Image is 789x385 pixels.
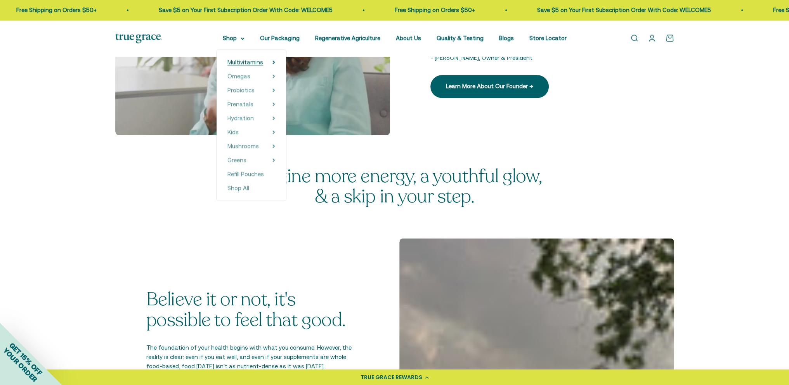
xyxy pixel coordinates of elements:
[227,73,250,79] span: Omegas
[499,35,514,41] a: Blogs
[396,35,421,41] a: About Us
[227,129,239,135] span: Kids
[227,169,275,179] a: Refill Pouches
[227,171,264,177] span: Refill Pouches
[529,35,567,41] a: Store Locator
[227,127,239,137] a: Kids
[361,373,422,382] div: TRUE GRACE REWARDS
[227,59,263,65] span: Multivitamins
[227,113,254,123] a: Hydration
[492,5,666,15] p: Save $5 on Your First Subscription Order With Code: WELCOME5
[315,35,380,41] a: Regenerative Agriculture
[146,343,359,371] p: The foundation of your health begins with what you consume. However, the reality is clear: even i...
[260,35,300,41] a: Our Packaging
[227,143,259,149] span: Mushrooms
[227,155,275,165] summary: Greens
[227,57,263,67] a: Multivitamins
[114,5,288,15] p: Save $5 on Your First Subscription Order With Code: WELCOME5
[227,183,275,193] a: Shop All
[227,85,275,95] summary: Probiotics
[430,53,643,63] p: - [PERSON_NAME], Owner & President
[227,185,249,191] span: Shop All
[2,346,39,383] span: YOUR ORDER
[227,101,253,107] span: Prenatals
[227,71,250,81] a: Omegas
[227,71,275,81] summary: Omegas
[227,99,275,109] summary: Prenatals
[223,33,245,43] summary: Shop
[227,115,254,121] span: Hydration
[227,141,259,151] a: Mushrooms
[227,57,275,67] summary: Multivitamins
[8,341,44,377] span: GET 15% OFF
[430,75,549,98] a: Learn More About Our Founder →
[227,113,275,123] summary: Hydration
[146,289,359,331] p: Believe it or not, it's possible to feel that good.
[227,87,255,93] span: Probiotics
[227,85,255,95] a: Probiotics
[247,164,542,209] span: Imagine more energy, a youthful glow, & a skip in your step.
[227,155,246,165] a: Greens
[227,141,275,151] summary: Mushrooms
[227,127,275,137] summary: Kids
[227,99,253,109] a: Prenatals
[350,7,430,13] a: Free Shipping on Orders $50+
[227,157,246,163] span: Greens
[437,35,484,41] a: Quality & Testing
